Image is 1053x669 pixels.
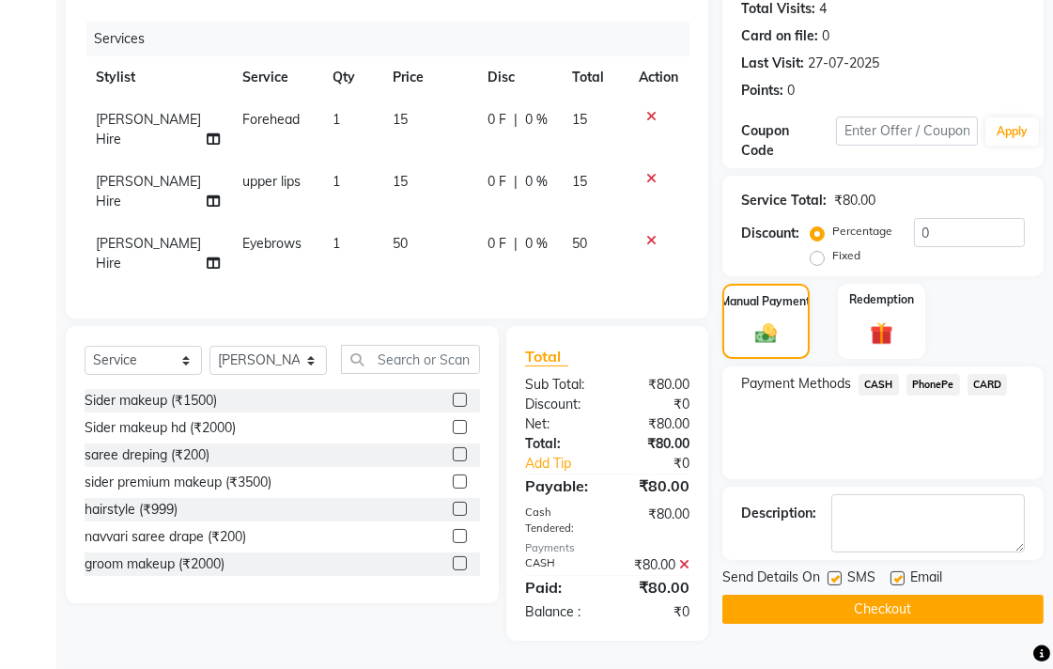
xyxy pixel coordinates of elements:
span: | [514,110,518,130]
span: Total [525,347,568,366]
div: sider premium makeup (₹3500) [85,473,271,492]
input: Search or Scan [341,345,480,374]
div: Payable: [511,475,608,497]
span: Payment Methods [741,374,851,394]
div: 0 [787,81,795,101]
span: 0 % [525,110,548,130]
span: 15 [572,111,587,128]
span: 0 F [488,172,506,192]
div: ₹80.00 [608,505,705,537]
th: Qty [321,56,381,99]
th: Price [381,56,476,99]
span: 0 % [525,234,548,254]
div: 27-07-2025 [808,54,879,73]
span: 50 [572,235,587,252]
div: ₹80.00 [608,414,705,434]
div: 0 [822,26,829,46]
div: ₹0 [608,602,705,622]
img: _cash.svg [749,321,783,346]
th: Action [627,56,689,99]
div: ₹0 [608,395,705,414]
div: Services [86,22,704,56]
span: 15 [393,173,408,190]
span: PhonePe [906,374,960,396]
img: _gift.svg [863,319,901,348]
th: Disc [476,56,561,99]
div: Total: [511,434,608,454]
th: Service [231,56,322,99]
span: 1 [333,173,340,190]
label: Manual Payment [721,293,812,310]
span: Email [910,568,942,591]
div: navvari saree drape (₹200) [85,527,246,547]
div: Balance : [511,602,608,622]
div: Sider makeup hd (₹2000) [85,418,236,438]
button: Checkout [722,595,1044,624]
div: groom makeup (₹2000) [85,554,225,574]
span: [PERSON_NAME] Hire [96,111,201,148]
div: ₹80.00 [608,375,705,395]
span: 15 [393,111,408,128]
th: Stylist [85,56,231,99]
label: Fixed [832,247,860,264]
div: CASH [511,555,608,575]
button: Apply [985,117,1039,146]
span: [PERSON_NAME] Hire [96,235,201,272]
div: ₹80.00 [834,191,875,210]
div: Service Total: [741,191,827,210]
div: Card on file: [741,26,818,46]
div: ₹80.00 [608,576,705,599]
div: ₹0 [624,454,704,474]
span: upper lips [242,173,301,190]
span: 1 [333,235,340,252]
span: 0 F [488,110,506,130]
span: Eyebrows [242,235,302,252]
div: ₹80.00 [608,434,705,454]
span: Send Details On [722,568,820,591]
div: Net: [511,414,608,434]
label: Redemption [849,291,914,308]
th: Total [561,56,627,99]
label: Percentage [832,223,892,240]
span: Forehead [242,111,300,128]
span: SMS [847,568,875,591]
div: Paid: [511,576,608,599]
span: | [514,234,518,254]
a: Add Tip [511,454,624,474]
span: CARD [968,374,1008,396]
div: saree dreping (₹200) [85,445,209,465]
span: 15 [572,173,587,190]
div: Discount: [741,224,799,243]
div: Sub Total: [511,375,608,395]
span: | [514,172,518,192]
div: Coupon Code [741,121,836,161]
span: 0 % [525,172,548,192]
div: Discount: [511,395,608,414]
input: Enter Offer / Coupon Code [836,117,978,146]
div: ₹80.00 [608,475,705,497]
div: hairstyle (₹999) [85,500,178,520]
div: ₹80.00 [608,555,705,575]
div: Payments [525,540,689,556]
div: Last Visit: [741,54,804,73]
div: Cash Tendered: [511,505,608,537]
div: Description: [741,504,816,523]
div: Points: [741,81,783,101]
span: 0 F [488,234,506,254]
span: [PERSON_NAME] Hire [96,173,201,210]
span: 1 [333,111,340,128]
span: CASH [859,374,899,396]
span: 50 [393,235,408,252]
div: Sider makeup (₹1500) [85,391,217,411]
